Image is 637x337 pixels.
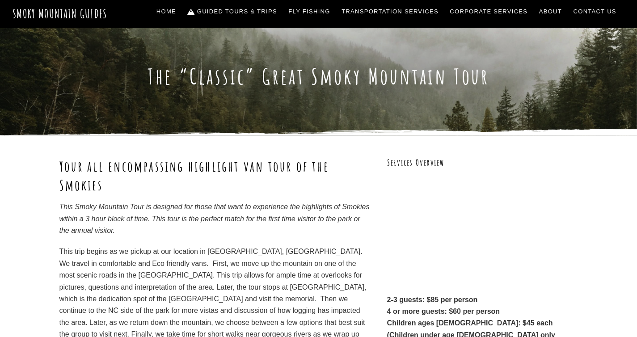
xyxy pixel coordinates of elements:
[387,319,553,327] strong: Children ages [DEMOGRAPHIC_DATA]: $45 each
[59,157,329,194] strong: Your all encompassing highlight van tour of the Smokies
[13,6,107,21] a: Smoky Mountain Guides
[570,2,620,21] a: Contact Us
[59,63,578,89] h1: The “Classic” Great Smoky Mountain Tour
[338,2,442,21] a: Transportation Services
[447,2,532,21] a: Corporate Services
[387,157,578,169] h3: Services Overview
[387,296,478,303] strong: 2-3 guests: $85 per person
[153,2,180,21] a: Home
[536,2,565,21] a: About
[59,203,370,234] em: This Smoky Mountain Tour is designed for those that want to experience the highlights of Smokies ...
[285,2,334,21] a: Fly Fishing
[184,2,281,21] a: Guided Tours & Trips
[387,308,500,315] strong: 4 or more guests: $60 per person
